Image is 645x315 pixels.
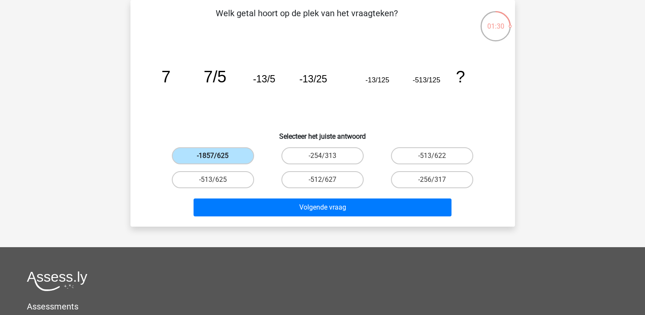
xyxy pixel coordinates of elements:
tspan: -13/5 [253,73,275,85]
label: -513/622 [391,147,473,164]
tspan: -513/125 [412,76,440,84]
label: -513/625 [172,171,254,188]
p: Welk getal hoort op de plek van het vraagteken? [144,7,469,32]
div: 01:30 [480,10,512,32]
tspan: 7/5 [203,67,226,86]
label: -1857/625 [172,147,254,164]
button: Volgende vraag [194,198,451,216]
img: Assessly logo [27,271,87,291]
label: -256/317 [391,171,473,188]
h6: Selecteer het juiste antwoord [144,125,501,140]
label: -512/627 [281,171,364,188]
h5: Assessments [27,301,618,312]
tspan: -13/25 [299,73,327,85]
label: -254/313 [281,147,364,164]
tspan: ? [456,67,465,86]
tspan: 7 [161,67,170,86]
tspan: -13/125 [365,76,389,84]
